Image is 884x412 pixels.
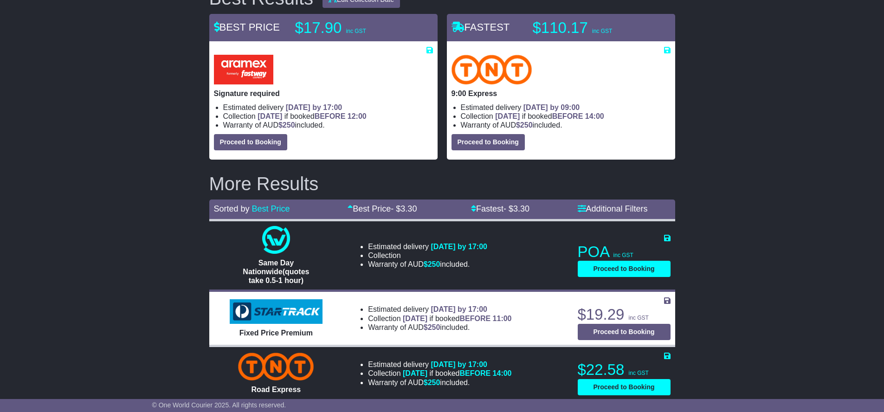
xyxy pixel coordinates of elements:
a: Fastest- $3.30 [471,204,529,213]
span: [DATE] [403,315,427,322]
span: $ [424,260,440,268]
li: Collection [368,251,487,260]
span: [DATE] by 09:00 [523,103,580,111]
button: Proceed to Booking [452,134,525,150]
a: Best Price- $3.30 [348,204,417,213]
span: [DATE] [495,112,520,120]
li: Estimated delivery [223,103,433,112]
li: Estimated delivery [461,103,671,112]
span: Sorted by [214,204,250,213]
span: 11:00 [493,315,512,322]
span: [DATE] by 17:00 [431,243,487,251]
span: $ [516,121,533,129]
span: if booked [403,369,511,377]
p: 9:00 Express [452,89,671,98]
span: Fixed Price Premium [239,329,313,337]
span: FASTEST [452,21,510,33]
p: $17.90 [295,19,411,37]
span: [DATE] by 17:00 [431,305,487,313]
span: 250 [428,323,440,331]
span: Road Express [252,386,301,393]
span: $ [278,121,295,129]
p: Signature required [214,89,433,98]
span: 250 [283,121,295,129]
span: inc GST [629,370,649,376]
li: Estimated delivery [368,360,511,369]
p: $19.29 [578,305,671,324]
img: One World Courier: Same Day Nationwide(quotes take 0.5-1 hour) [262,226,290,254]
button: Proceed to Booking [578,261,671,277]
li: Collection [223,112,433,121]
span: 3.30 [400,204,417,213]
button: Proceed to Booking [578,379,671,395]
span: [DATE] [403,369,427,377]
span: inc GST [592,28,612,34]
span: BEFORE [459,315,490,322]
li: Warranty of AUD included. [368,378,511,387]
span: BEST PRICE [214,21,280,33]
h2: More Results [209,174,675,194]
li: Warranty of AUD included. [461,121,671,129]
li: Collection [461,112,671,121]
button: Proceed to Booking [214,134,287,150]
span: 3.30 [513,204,529,213]
button: Proceed to Booking [578,324,671,340]
span: inc GST [629,315,649,321]
li: Collection [368,314,511,323]
span: © One World Courier 2025. All rights reserved. [152,401,286,409]
span: 250 [520,121,533,129]
span: 14:00 [585,112,604,120]
span: 250 [428,260,440,268]
span: inc GST [346,28,366,34]
img: StarTrack: Fixed Price Premium [230,299,323,324]
span: [DATE] [258,112,282,120]
span: if booked [403,315,511,322]
span: BEFORE [315,112,346,120]
li: Estimated delivery [368,242,487,251]
span: [DATE] by 17:00 [286,103,342,111]
span: 14:00 [493,369,512,377]
span: 12:00 [348,112,367,120]
img: Aramex: Signature required [214,55,273,84]
span: $ [424,323,440,331]
img: TNT Domestic: Road Express [238,353,314,380]
li: Warranty of AUD included. [368,260,487,269]
span: BEFORE [459,369,490,377]
a: Additional Filters [578,204,648,213]
p: $22.58 [578,360,671,379]
span: $ [424,379,440,386]
li: Warranty of AUD included. [223,121,433,129]
span: BEFORE [552,112,583,120]
span: - $ [391,204,417,213]
li: Estimated delivery [368,305,511,314]
img: TNT Domestic: 9:00 Express [452,55,532,84]
li: Warranty of AUD included. [368,323,511,332]
a: Best Price [252,204,290,213]
p: $110.17 [533,19,649,37]
p: POA [578,243,671,261]
span: Same Day Nationwide(quotes take 0.5-1 hour) [243,259,309,284]
span: inc GST [613,252,633,258]
span: - $ [503,204,529,213]
span: 250 [428,379,440,386]
span: if booked [495,112,604,120]
span: if booked [258,112,366,120]
span: [DATE] by 17:00 [431,360,487,368]
li: Collection [368,369,511,378]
